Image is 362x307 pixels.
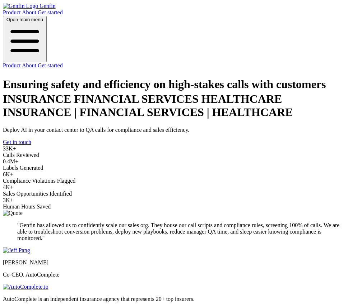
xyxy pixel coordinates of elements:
[3,210,23,216] img: Quote
[6,17,43,22] span: Open main menu
[3,158,359,165] div: 0.4M+
[3,247,30,254] img: Jeff Pang
[74,92,199,105] span: FINANCIAL SERVICES
[3,296,359,302] p: AutoComplete is an independent insurance agency that represents 20+ top insurers.
[3,78,326,91] span: Ensuring safety and efficiency on high-stakes calls with customers
[3,3,38,9] img: Genfin Logo
[201,92,282,105] span: HEALTHCARE
[3,272,359,278] p: Co-CEO, AutoComplete
[3,3,56,9] a: Genfin
[3,165,359,171] div: Labels Generated
[40,3,55,9] span: Genfin
[3,139,31,145] a: Get in touch
[212,106,293,119] span: HEALTHCARE
[3,284,48,290] img: AutoComplete.io
[3,191,359,197] div: Sales Opportunities Identified
[3,184,359,191] div: 4K+
[3,178,359,184] div: Compliance Violations Flagged
[22,62,36,68] a: About
[3,171,359,178] div: 6K+
[38,62,63,68] a: Get started
[79,106,204,119] span: FINANCIAL SERVICES
[3,106,71,119] span: INSURANCE
[3,62,21,68] a: Product
[3,197,359,203] div: 3K+
[3,92,71,105] span: INSURANCE
[3,203,359,210] div: Human Hours Saved
[3,152,359,158] div: Calls Reviewed
[74,106,76,119] span: |
[3,259,359,266] p: [PERSON_NAME]
[22,9,36,15] a: About
[207,106,209,119] span: |
[3,127,359,133] p: Deploy AI in your contact center to QA calls for compliance and sales efficiency.
[38,9,63,15] a: Get started
[3,145,359,152] div: 33K+
[3,9,21,15] a: Product
[3,16,47,62] button: Open main menu
[17,222,345,241] blockquote: "Genfin has allowed us to confidently scale our sales org. They house our call scripts and compli...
